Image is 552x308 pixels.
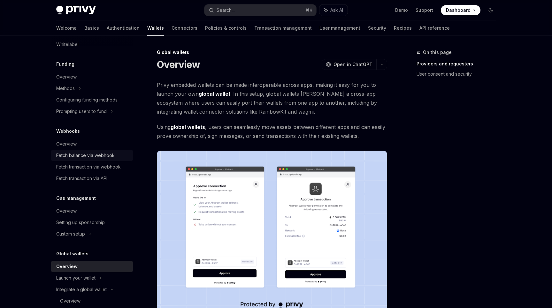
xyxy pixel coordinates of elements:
[417,59,501,69] a: Providers and requesters
[56,60,74,68] h5: Funding
[51,138,133,150] a: Overview
[157,80,387,116] span: Privy embedded wallets can be made interoperable across apps, making it easy for you to launch yo...
[51,173,133,184] a: Fetch transaction via API
[56,286,107,293] div: Integrate a global wallet
[486,5,496,15] button: Toggle dark mode
[56,108,107,115] div: Prompting users to fund
[56,6,96,15] img: dark logo
[423,49,452,56] span: On this page
[56,194,96,202] h5: Gas management
[147,20,164,36] a: Wallets
[394,20,412,36] a: Recipes
[199,91,230,97] strong: global wallet
[51,150,133,161] a: Fetch balance via webhook
[51,205,133,217] a: Overview
[306,8,312,13] span: ⌘ K
[84,20,99,36] a: Basics
[56,207,77,215] div: Overview
[56,140,77,148] div: Overview
[56,175,107,182] div: Fetch transaction via API
[157,59,200,70] h1: Overview
[446,7,471,13] span: Dashboard
[204,4,316,16] button: Search...⌘K
[107,20,140,36] a: Authentication
[56,219,105,226] div: Setting up sponsorship
[319,20,360,36] a: User management
[416,7,433,13] a: Support
[56,163,121,171] div: Fetch transaction via webhook
[51,94,133,106] a: Configuring funding methods
[51,161,133,173] a: Fetch transaction via webhook
[441,5,480,15] a: Dashboard
[172,20,197,36] a: Connectors
[56,96,118,104] div: Configuring funding methods
[51,295,133,307] a: Overview
[56,85,75,92] div: Methods
[217,6,234,14] div: Search...
[417,69,501,79] a: User consent and security
[51,71,133,83] a: Overview
[171,124,205,130] strong: global wallets
[51,261,133,272] a: Overview
[60,297,80,305] div: Overview
[319,4,348,16] button: Ask AI
[56,20,77,36] a: Welcome
[330,7,343,13] span: Ask AI
[157,49,387,56] div: Global wallets
[56,73,77,81] div: Overview
[56,274,96,282] div: Launch your wallet
[157,123,387,140] span: Using , users can seamlessly move assets between different apps and can easily prove ownership of...
[56,263,78,270] div: Overview
[205,20,247,36] a: Policies & controls
[56,152,115,159] div: Fetch balance via webhook
[368,20,386,36] a: Security
[333,61,372,68] span: Open in ChatGPT
[254,20,312,36] a: Transaction management
[395,7,408,13] a: Demo
[56,230,85,238] div: Custom setup
[51,217,133,228] a: Setting up sponsorship
[56,127,80,135] h5: Webhooks
[322,59,376,70] button: Open in ChatGPT
[56,250,88,258] h5: Global wallets
[419,20,450,36] a: API reference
